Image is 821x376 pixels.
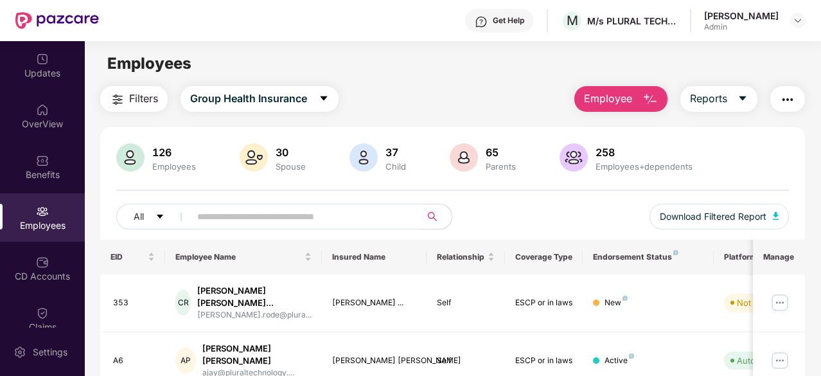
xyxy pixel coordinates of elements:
img: svg+xml;base64,PHN2ZyBpZD0iU2V0dGluZy0yMHgyMCIgeG1sbnM9Imh0dHA6Ly93d3cudzMub3JnLzIwMDAvc3ZnIiB3aW... [13,346,26,359]
button: Employee [574,86,667,112]
span: Employee Name [175,252,302,262]
div: M/s PLURAL TECHNOLOGY PRIVATE LIMITED [587,15,677,27]
img: svg+xml;base64,PHN2ZyBpZD0iVXBkYXRlZCIgeG1sbnM9Imh0dHA6Ly93d3cudzMub3JnLzIwMDAvc3ZnIiB3aWR0aD0iMj... [36,53,49,66]
div: Endorsement Status [593,252,703,262]
span: Relationship [437,252,485,262]
div: 126 [150,146,199,159]
div: CR [175,290,191,316]
img: New Pazcare Logo [15,12,99,29]
span: caret-down [155,212,164,222]
div: ESCP or in laws [515,355,573,367]
span: EID [110,252,146,262]
span: M [567,13,578,28]
img: svg+xml;base64,PHN2ZyB4bWxucz0iaHR0cDovL3d3dy53My5vcmcvMjAwMC9zdmciIHdpZHRoPSI4IiBoZWlnaHQ9IjgiIH... [629,354,634,359]
button: Allcaret-down [116,204,195,229]
img: svg+xml;base64,PHN2ZyBpZD0iRW1wbG95ZWVzIiB4bWxucz0iaHR0cDovL3d3dy53My5vcmcvMjAwMC9zdmciIHdpZHRoPS... [36,205,49,218]
div: Spouse [273,161,308,172]
img: svg+xml;base64,PHN2ZyB4bWxucz0iaHR0cDovL3d3dy53My5vcmcvMjAwMC9zdmciIHhtbG5zOnhsaW5rPSJodHRwOi8vd3... [116,143,145,172]
button: Reportscaret-down [680,86,757,112]
div: Self [437,355,495,367]
th: Coverage Type [505,240,583,274]
button: Filters [100,86,168,112]
th: Manage [753,240,805,274]
img: svg+xml;base64,PHN2ZyB4bWxucz0iaHR0cDovL3d3dy53My5vcmcvMjAwMC9zdmciIHdpZHRoPSI4IiBoZWlnaHQ9IjgiIH... [622,296,628,301]
img: svg+xml;base64,PHN2ZyBpZD0iRHJvcGRvd24tMzJ4MzIiIHhtbG5zPSJodHRwOi8vd3d3LnczLm9yZy8yMDAwL3N2ZyIgd2... [793,15,803,26]
div: Admin [704,22,779,32]
th: Relationship [427,240,505,274]
div: Platform Status [724,252,795,262]
button: Download Filtered Report [649,204,790,229]
button: search [420,204,452,229]
img: svg+xml;base64,PHN2ZyBpZD0iSGVscC0zMngzMiIgeG1sbnM9Imh0dHA6Ly93d3cudzMub3JnLzIwMDAvc3ZnIiB3aWR0aD... [475,15,488,28]
img: svg+xml;base64,PHN2ZyB4bWxucz0iaHR0cDovL3d3dy53My5vcmcvMjAwMC9zdmciIHhtbG5zOnhsaW5rPSJodHRwOi8vd3... [773,212,779,220]
div: Child [383,161,409,172]
span: Reports [690,91,727,107]
span: search [420,211,445,222]
div: Get Help [493,15,524,26]
th: EID [100,240,166,274]
button: Group Health Insurancecaret-down [181,86,339,112]
div: Employees [150,161,199,172]
img: svg+xml;base64,PHN2ZyB4bWxucz0iaHR0cDovL3d3dy53My5vcmcvMjAwMC9zdmciIHhtbG5zOnhsaW5rPSJodHRwOi8vd3... [642,92,658,107]
div: 258 [593,146,695,159]
img: svg+xml;base64,PHN2ZyB4bWxucz0iaHR0cDovL3d3dy53My5vcmcvMjAwMC9zdmciIHhtbG5zOnhsaW5rPSJodHRwOi8vd3... [450,143,478,172]
th: Employee Name [165,240,322,274]
img: svg+xml;base64,PHN2ZyB4bWxucz0iaHR0cDovL3d3dy53My5vcmcvMjAwMC9zdmciIHdpZHRoPSIyNCIgaGVpZ2h0PSIyNC... [110,92,125,107]
div: [PERSON_NAME] ... [332,297,416,309]
span: Download Filtered Report [660,210,766,224]
div: Active [605,355,634,367]
span: caret-down [319,93,329,105]
img: svg+xml;base64,PHN2ZyB4bWxucz0iaHR0cDovL3d3dy53My5vcmcvMjAwMC9zdmciIHdpZHRoPSIyNCIgaGVpZ2h0PSIyNC... [780,92,795,107]
img: svg+xml;base64,PHN2ZyB4bWxucz0iaHR0cDovL3d3dy53My5vcmcvMjAwMC9zdmciIHdpZHRoPSI4IiBoZWlnaHQ9IjgiIH... [673,250,678,255]
div: ESCP or in laws [515,297,573,309]
span: All [134,210,144,224]
div: [PERSON_NAME] [704,10,779,22]
div: [PERSON_NAME] [PERSON_NAME] [332,355,416,367]
span: Employee [584,91,632,107]
span: Employees [107,54,191,73]
img: manageButton [770,350,790,371]
img: svg+xml;base64,PHN2ZyBpZD0iQ0RfQWNjb3VudHMiIGRhdGEtbmFtZT0iQ0QgQWNjb3VudHMiIHhtbG5zPSJodHRwOi8vd3... [36,256,49,269]
div: A6 [113,355,155,367]
span: Filters [129,91,158,107]
div: New [605,297,628,309]
span: Group Health Insurance [190,91,307,107]
div: AP [175,348,195,373]
div: 30 [273,146,308,159]
div: Self [437,297,495,309]
div: Employees+dependents [593,161,695,172]
div: Parents [483,161,518,172]
img: svg+xml;base64,PHN2ZyB4bWxucz0iaHR0cDovL3d3dy53My5vcmcvMjAwMC9zdmciIHhtbG5zOnhsaW5rPSJodHRwOi8vd3... [240,143,268,172]
img: svg+xml;base64,PHN2ZyBpZD0iQ2xhaW0iIHhtbG5zPSJodHRwOi8vd3d3LnczLm9yZy8yMDAwL3N2ZyIgd2lkdGg9IjIwIi... [36,307,49,319]
div: [PERSON_NAME] [PERSON_NAME]... [197,285,312,309]
img: svg+xml;base64,PHN2ZyB4bWxucz0iaHR0cDovL3d3dy53My5vcmcvMjAwMC9zdmciIHhtbG5zOnhsaW5rPSJodHRwOi8vd3... [560,143,588,172]
span: caret-down [737,93,748,105]
div: 65 [483,146,518,159]
div: Not Verified [737,296,784,309]
div: [PERSON_NAME].rode@plura... [197,309,312,321]
img: svg+xml;base64,PHN2ZyB4bWxucz0iaHR0cDovL3d3dy53My5vcmcvMjAwMC9zdmciIHhtbG5zOnhsaW5rPSJodHRwOi8vd3... [349,143,378,172]
div: 37 [383,146,409,159]
div: 353 [113,297,155,309]
img: svg+xml;base64,PHN2ZyBpZD0iSG9tZSIgeG1sbnM9Imh0dHA6Ly93d3cudzMub3JnLzIwMDAvc3ZnIiB3aWR0aD0iMjAiIG... [36,103,49,116]
th: Insured Name [322,240,427,274]
img: manageButton [770,292,790,313]
div: [PERSON_NAME] [PERSON_NAME] [202,343,312,367]
img: svg+xml;base64,PHN2ZyBpZD0iQmVuZWZpdHMiIHhtbG5zPSJodHRwOi8vd3d3LnczLm9yZy8yMDAwL3N2ZyIgd2lkdGg9Ij... [36,154,49,167]
div: Settings [29,346,71,359]
div: Auto Verified [737,354,788,367]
